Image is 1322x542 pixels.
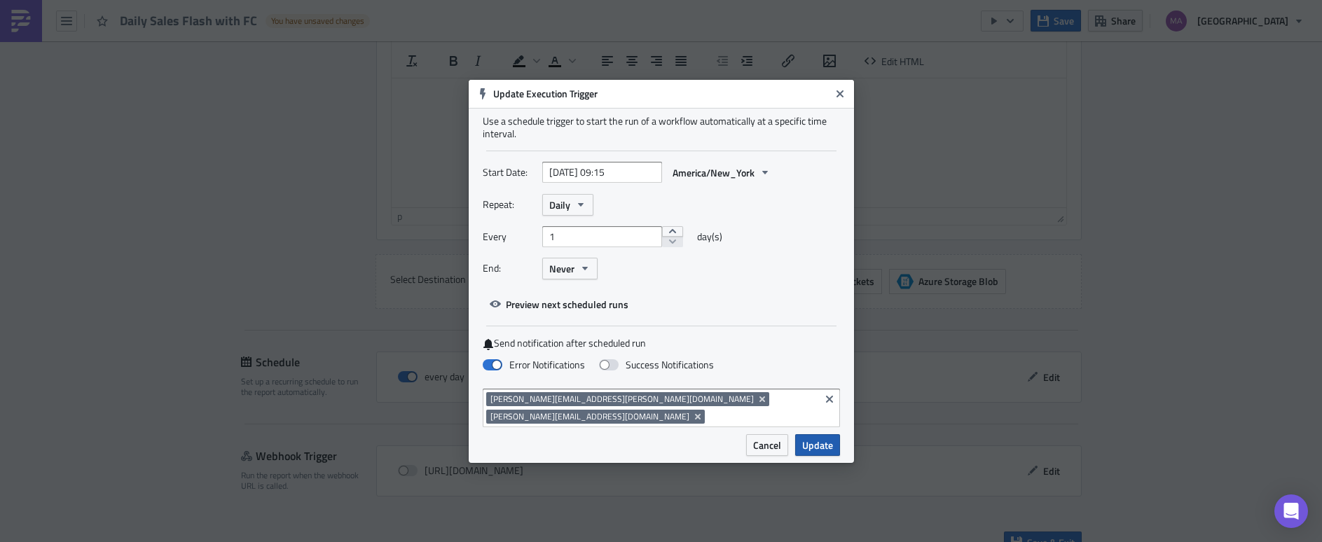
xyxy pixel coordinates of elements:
span: day(s) [697,226,722,247]
body: Rich Text Area. Press ALT-0 for help. [6,6,669,17]
button: Remove Tag [757,392,769,406]
div: Use a schedule trigger to start the run of a workflow automatically at a specific time interval. [483,115,840,140]
button: Update [795,434,840,456]
button: decrement [662,236,683,247]
input: YYYY-MM-DD HH:mm [542,162,662,183]
h6: Update Execution Trigger [493,88,829,100]
button: Clear selected items [821,391,838,408]
label: Repeat: [483,194,535,215]
label: Error Notifications [483,359,585,371]
button: Cancel [746,434,788,456]
span: [PERSON_NAME][EMAIL_ADDRESS][DOMAIN_NAME] [490,411,689,422]
span: Cancel [753,438,781,452]
label: Start Date: [483,162,535,183]
span: Daily [549,197,570,212]
label: End: [483,258,535,279]
label: Send notification after scheduled run [483,337,840,350]
span: Preview next scheduled runs [506,297,628,312]
span: Update [802,438,833,452]
div: Open Intercom Messenger [1274,494,1308,528]
label: Success Notifications [599,359,714,371]
button: America/New_York [666,162,778,183]
button: increment [662,226,683,237]
span: America/New_York [673,165,755,180]
span: [PERSON_NAME][EMAIL_ADDRESS][PERSON_NAME][DOMAIN_NAME] [490,394,754,405]
span: Never [549,261,574,276]
button: Close [829,83,851,104]
button: Preview next scheduled runs [483,293,635,315]
label: Every [483,226,535,247]
button: Daily [542,194,593,216]
button: Remove Tag [692,410,705,424]
button: Never [542,258,598,279]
